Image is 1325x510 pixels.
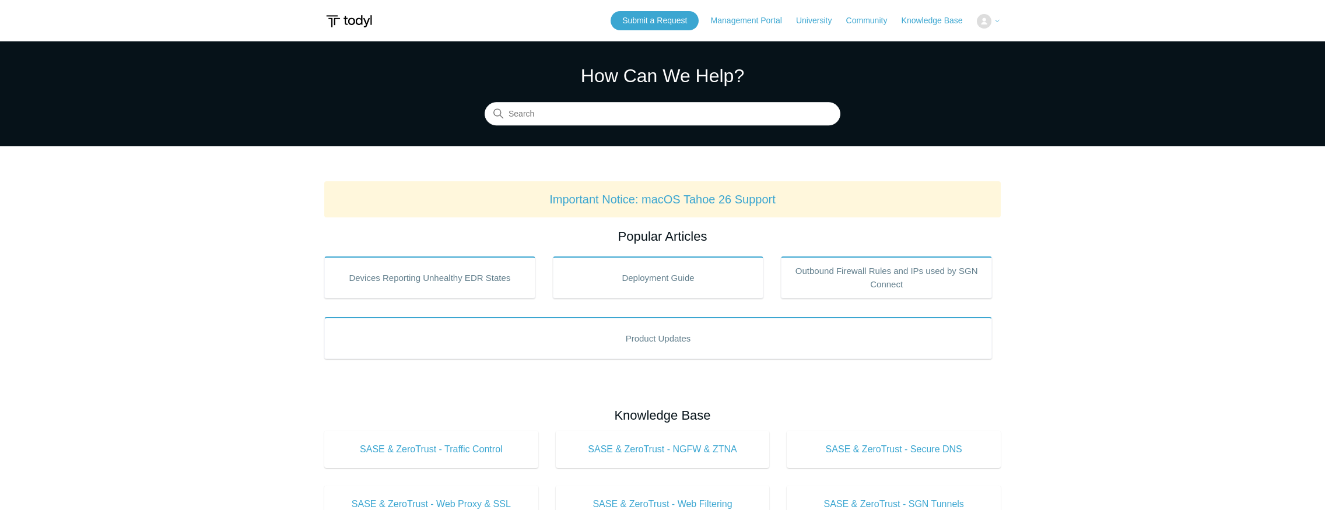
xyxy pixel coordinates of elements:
[711,15,794,27] a: Management Portal
[804,442,983,456] span: SASE & ZeroTrust - Secure DNS
[324,10,374,32] img: Todyl Support Center Help Center home page
[553,256,764,298] a: Deployment Guide
[342,442,521,456] span: SASE & ZeroTrust - Traffic Control
[611,11,699,30] a: Submit a Request
[796,15,843,27] a: University
[556,431,770,468] a: SASE & ZeroTrust - NGFW & ZTNA
[902,15,975,27] a: Knowledge Base
[485,62,840,90] h1: How Can We Help?
[485,103,840,126] input: Search
[573,442,752,456] span: SASE & ZeroTrust - NGFW & ZTNA
[324,431,538,468] a: SASE & ZeroTrust - Traffic Control
[787,431,1001,468] a: SASE & ZeroTrust - Secure DNS
[324,227,1001,246] h2: Popular Articles
[846,15,899,27] a: Community
[324,256,535,298] a: Devices Reporting Unhealthy EDR States
[324,317,992,359] a: Product Updates
[781,256,992,298] a: Outbound Firewall Rules and IPs used by SGN Connect
[324,406,1001,425] h2: Knowledge Base
[549,193,776,206] a: Important Notice: macOS Tahoe 26 Support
